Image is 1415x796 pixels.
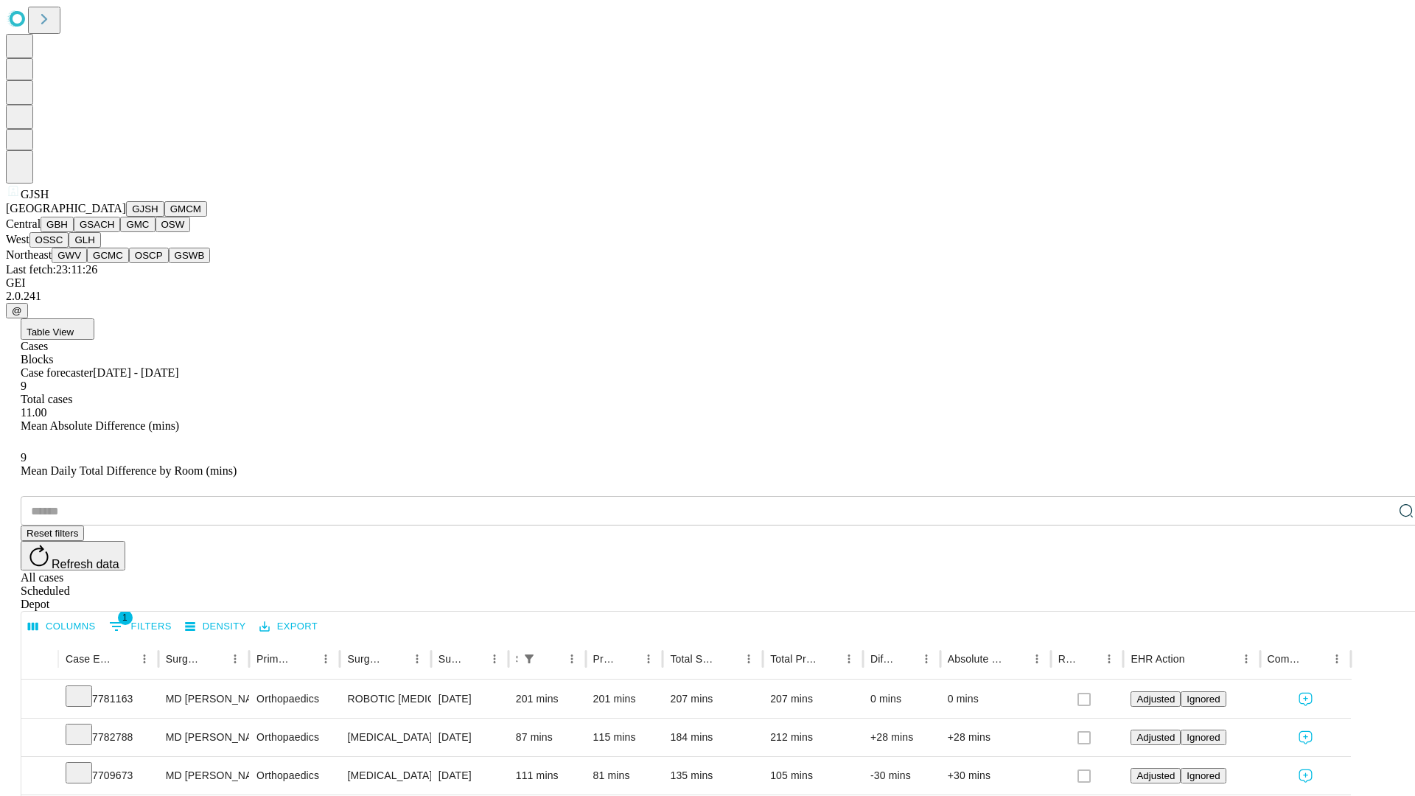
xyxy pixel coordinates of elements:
[169,248,211,263] button: GSWB
[1136,770,1175,781] span: Adjusted
[516,653,517,665] div: Scheduled In Room Duration
[87,248,129,263] button: GCMC
[1131,653,1184,665] div: EHR Action
[256,615,321,638] button: Export
[770,757,856,795] div: 105 mins
[21,393,72,405] span: Total cases
[21,366,93,379] span: Case forecaster
[618,649,638,669] button: Sort
[6,263,97,276] span: Last fetch: 23:11:26
[21,380,27,392] span: 9
[6,276,1409,290] div: GEI
[347,757,423,795] div: [MEDICAL_DATA] WITH [MEDICAL_DATA] REPAIR
[156,217,191,232] button: OSW
[12,305,22,316] span: @
[516,757,579,795] div: 111 mins
[948,757,1044,795] div: +30 mins
[225,649,245,669] button: Menu
[41,217,74,232] button: GBH
[439,719,501,756] div: [DATE]
[870,653,894,665] div: Difference
[1078,649,1099,669] button: Sort
[27,327,74,338] span: Table View
[66,719,151,756] div: 7782788
[21,526,84,541] button: Reset filters
[118,610,133,625] span: 1
[93,366,178,379] span: [DATE] - [DATE]
[770,680,856,718] div: 207 mins
[29,687,51,713] button: Expand
[1268,653,1304,665] div: Comments
[6,303,28,318] button: @
[1187,694,1220,705] span: Ignored
[1187,770,1220,781] span: Ignored
[256,653,293,665] div: Primary Service
[439,653,462,665] div: Surgery Date
[181,615,250,638] button: Density
[516,680,579,718] div: 201 mins
[29,232,69,248] button: OSSC
[870,719,933,756] div: +28 mins
[519,649,539,669] div: 1 active filter
[516,719,579,756] div: 87 mins
[1136,694,1175,705] span: Adjusted
[6,217,41,230] span: Central
[1187,732,1220,743] span: Ignored
[256,680,332,718] div: Orthopaedics
[166,653,203,665] div: Surgeon Name
[407,649,427,669] button: Menu
[670,653,716,665] div: Total Scheduled Duration
[770,719,856,756] div: 212 mins
[1181,768,1226,783] button: Ignored
[1136,732,1175,743] span: Adjusted
[439,757,501,795] div: [DATE]
[948,680,1044,718] div: 0 mins
[593,757,656,795] div: 81 mins
[6,290,1409,303] div: 2.0.241
[839,649,859,669] button: Menu
[315,649,336,669] button: Menu
[29,725,51,751] button: Expand
[1027,649,1047,669] button: Menu
[29,764,51,789] button: Expand
[21,406,46,419] span: 11.00
[519,649,539,669] button: Show filters
[1006,649,1027,669] button: Sort
[66,680,151,718] div: 7781163
[105,615,175,638] button: Show filters
[347,653,384,665] div: Surgery Name
[738,649,759,669] button: Menu
[347,719,423,756] div: [MEDICAL_DATA] [MEDICAL_DATA]
[164,201,207,217] button: GMCM
[386,649,407,669] button: Sort
[1236,649,1257,669] button: Menu
[21,188,49,200] span: GJSH
[347,680,423,718] div: ROBOTIC [MEDICAL_DATA] KNEE TOTAL
[21,419,179,432] span: Mean Absolute Difference (mins)
[69,232,100,248] button: GLH
[66,757,151,795] div: 7709673
[1131,730,1181,745] button: Adjusted
[21,464,237,477] span: Mean Daily Total Difference by Room (mins)
[6,248,52,261] span: Northeast
[948,653,1005,665] div: Absolute Difference
[1099,649,1119,669] button: Menu
[484,649,505,669] button: Menu
[870,757,933,795] div: -30 mins
[1131,691,1181,707] button: Adjusted
[593,653,617,665] div: Predicted In Room Duration
[562,649,582,669] button: Menu
[1187,649,1207,669] button: Sort
[27,528,78,539] span: Reset filters
[770,653,817,665] div: Total Predicted Duration
[166,757,242,795] div: MD [PERSON_NAME] [PERSON_NAME] Md
[1327,649,1347,669] button: Menu
[670,719,755,756] div: 184 mins
[21,451,27,464] span: 9
[593,680,656,718] div: 201 mins
[66,653,112,665] div: Case Epic Id
[1131,768,1181,783] button: Adjusted
[21,318,94,340] button: Table View
[1181,730,1226,745] button: Ignored
[916,649,937,669] button: Menu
